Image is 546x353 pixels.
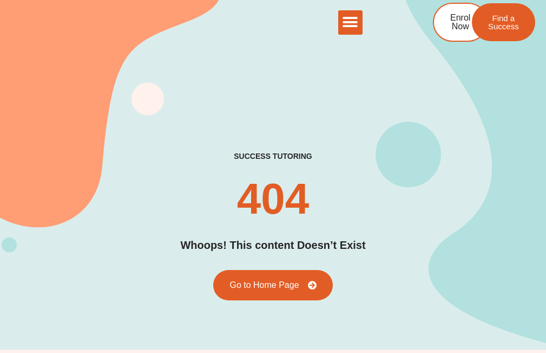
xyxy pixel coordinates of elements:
[488,14,519,30] span: Find a Success
[338,10,363,35] div: Menu Toggle
[229,281,299,290] span: Go to Home Page
[237,177,309,221] h2: 404
[450,14,470,31] span: Enrol Now
[213,270,332,300] a: Go to Home Page
[180,237,365,254] h2: Whoops! This content Doesn’t Exist
[234,151,312,161] h2: success tutoring
[433,3,488,42] a: Enrol Now
[472,3,535,41] a: Find a Success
